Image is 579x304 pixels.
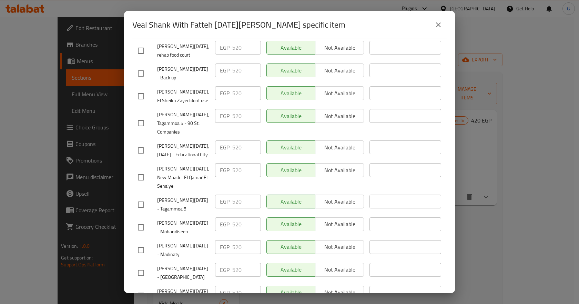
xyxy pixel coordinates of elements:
[232,286,261,300] input: Please enter price
[220,243,230,251] p: EGP
[232,263,261,277] input: Please enter price
[157,42,210,59] span: [PERSON_NAME][DATE], rehab food court
[220,66,230,75] p: EGP
[220,112,230,120] p: EGP
[220,266,230,274] p: EGP
[157,196,210,213] span: [PERSON_NAME][DATE] - Tagammoa 5
[157,65,210,82] span: [PERSON_NAME][DATE] - Back up
[157,219,210,236] span: [PERSON_NAME][DATE] - Mohandiseen
[232,240,261,254] input: Please enter price
[232,63,261,77] input: Please enter price
[220,43,230,52] p: EGP
[232,86,261,100] input: Please enter price
[220,143,230,151] p: EGP
[232,217,261,231] input: Please enter price
[220,220,230,228] p: EGP
[220,89,230,97] p: EGP
[220,197,230,206] p: EGP
[157,88,210,105] span: [PERSON_NAME][DATE], El Sheikh Zayed dont use
[157,165,210,190] span: [PERSON_NAME][DATE], New Maadi - El Qamar El Sena'ye
[157,242,210,259] span: [PERSON_NAME][DATE] - Madinaty
[232,109,261,123] input: Please enter price
[232,41,261,55] input: Please enter price
[232,163,261,177] input: Please enter price
[132,19,345,30] h2: Veal Shank With Fatteh [DATE][PERSON_NAME] specific item
[157,110,210,136] span: [PERSON_NAME][DATE], Tagammoa 5 - 90 St. Companies
[232,195,261,208] input: Please enter price
[220,288,230,297] p: EGP
[157,264,210,282] span: [PERSON_NAME][DATE] - [GEOGRAPHIC_DATA]
[430,17,447,33] button: close
[157,142,210,159] span: [PERSON_NAME][DATE], [DATE] - Educational City
[220,166,230,174] p: EGP
[232,140,261,154] input: Please enter price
